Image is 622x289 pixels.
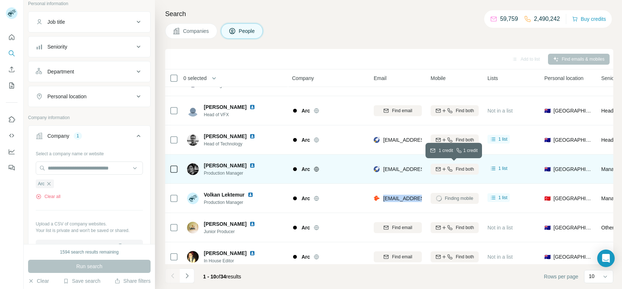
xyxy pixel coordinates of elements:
[302,166,310,173] span: Arc
[456,137,474,143] span: Find both
[500,15,518,23] p: 59,759
[292,108,298,114] img: Logo of Arc
[204,111,264,118] span: Head of VFX
[544,136,551,144] span: 🇦🇺
[498,165,508,172] span: 1 list
[431,164,479,175] button: Find both
[292,254,298,260] img: Logo of Arc
[487,254,513,260] span: Not in a list
[36,227,143,234] p: Your list is private and won't be saved or shared.
[374,136,380,144] img: provider rocketreach logo
[204,250,246,257] span: [PERSON_NAME]
[383,166,470,172] span: [EMAIL_ADDRESS][DOMAIN_NAME]
[249,250,255,256] img: LinkedIn logo
[28,38,150,56] button: Seniority
[374,75,386,82] span: Email
[392,224,412,231] span: Find email
[239,27,256,35] span: People
[431,251,479,262] button: Find both
[47,18,65,26] div: Job title
[544,195,551,202] span: 🇹🇷
[183,27,210,35] span: Companies
[292,75,314,82] span: Company
[374,166,380,173] img: provider rocketreach logo
[456,107,474,114] span: Find both
[544,166,551,173] span: 🇦🇺
[221,274,226,280] span: 34
[431,105,479,116] button: Find both
[456,254,474,260] span: Find both
[601,166,621,172] span: Manager
[183,75,207,82] span: 0 selected
[601,195,621,201] span: Manager
[544,224,551,231] span: 🇦🇺
[431,75,446,82] span: Mobile
[534,15,560,23] p: 2,490,242
[6,129,18,142] button: Use Surfe API
[216,274,221,280] span: of
[204,170,264,176] span: Production Manager
[204,103,246,111] span: [PERSON_NAME]
[204,228,264,235] span: Junior Producer
[204,220,246,228] span: [PERSON_NAME]
[431,134,479,145] button: Find both
[6,161,18,174] button: Feedback
[302,195,310,202] span: Arc
[302,224,310,231] span: Arc
[60,249,119,255] div: 1594 search results remaining
[114,277,151,285] button: Share filters
[392,107,412,114] span: Find email
[544,253,551,261] span: 🇦🇺
[553,224,592,231] span: [GEOGRAPHIC_DATA]
[248,192,253,198] img: LinkedIn logo
[28,0,151,7] p: Personal information
[601,75,621,82] span: Seniority
[553,195,592,202] span: [GEOGRAPHIC_DATA]
[487,225,513,231] span: Not in a list
[36,221,143,227] p: Upload a CSV of company websites.
[431,222,479,233] button: Find both
[28,88,150,105] button: Personal location
[38,180,44,187] span: Arc
[302,107,310,114] span: Arc
[187,251,199,263] img: Avatar
[572,14,606,24] button: Buy credits
[249,133,255,139] img: LinkedIn logo
[292,137,298,143] img: Logo of Arc
[249,221,255,227] img: LinkedIn logo
[36,148,143,157] div: Select a company name or website
[187,134,199,146] img: Avatar
[6,63,18,76] button: Enrich CSV
[28,13,150,31] button: Job title
[487,75,498,82] span: Lists
[601,225,614,231] span: Other
[292,225,298,231] img: Logo of Arc
[204,133,246,140] span: [PERSON_NAME]
[597,250,615,267] div: Open Intercom Messenger
[601,137,613,143] span: Head
[187,163,199,175] img: Avatar
[456,224,474,231] span: Find both
[36,240,143,253] button: Upload a list of companies
[249,163,255,168] img: LinkedIn logo
[204,258,264,264] span: In House Editor
[498,136,508,142] span: 1 list
[6,145,18,158] button: Dashboard
[203,274,241,280] span: results
[187,222,199,233] img: Avatar
[28,127,150,148] button: Company1
[28,277,49,285] button: Clear
[589,273,595,280] p: 10
[544,107,551,114] span: 🇦🇺
[28,114,151,121] p: Company information
[165,9,613,19] h4: Search
[383,137,470,143] span: [EMAIL_ADDRESS][DOMAIN_NAME]
[203,274,216,280] span: 1 - 10
[47,93,86,100] div: Personal location
[553,136,592,144] span: [GEOGRAPHIC_DATA]
[374,105,422,116] button: Find email
[553,253,592,261] span: [GEOGRAPHIC_DATA]
[204,199,262,206] span: Production Manager
[204,191,245,198] span: Volkan Lektemur
[180,269,194,283] button: Navigate to next page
